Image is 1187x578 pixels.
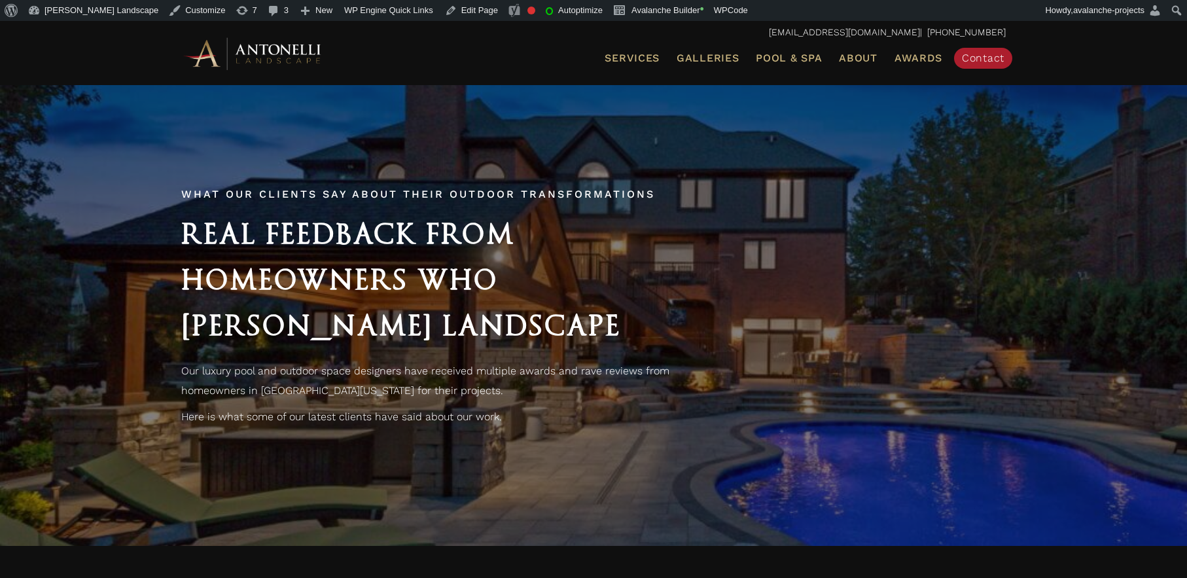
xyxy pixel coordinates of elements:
span: avalanche-projects [1073,5,1144,15]
span: Galleries [677,52,739,64]
span: Services [605,53,660,63]
img: Antonelli Horizontal Logo [181,35,325,71]
a: [EMAIL_ADDRESS][DOMAIN_NAME] [769,27,920,37]
a: Services [599,50,665,67]
a: About [834,50,883,67]
span: Awards [895,52,942,64]
a: Awards [889,50,948,67]
span: About [839,53,877,63]
p: | [PHONE_NUMBER] [181,24,1006,41]
p: Here is what some of our latest clients have said about our work. [181,407,692,427]
span: Pool & Spa [756,52,822,64]
a: Contact [954,48,1012,69]
span: What Our Clients Say About Their Outdoor Transformations [181,188,655,200]
span: Contact [962,52,1004,64]
span: • [700,3,704,16]
div: Focus keyphrase not set [527,7,535,14]
a: Galleries [671,50,744,67]
p: Our luxury pool and outdoor space designers have received multiple awards and rave reviews from h... [181,361,692,400]
span: Real Feedback from Homeowners Who [PERSON_NAME] Landscape [181,217,621,342]
a: Pool & Spa [751,50,827,67]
